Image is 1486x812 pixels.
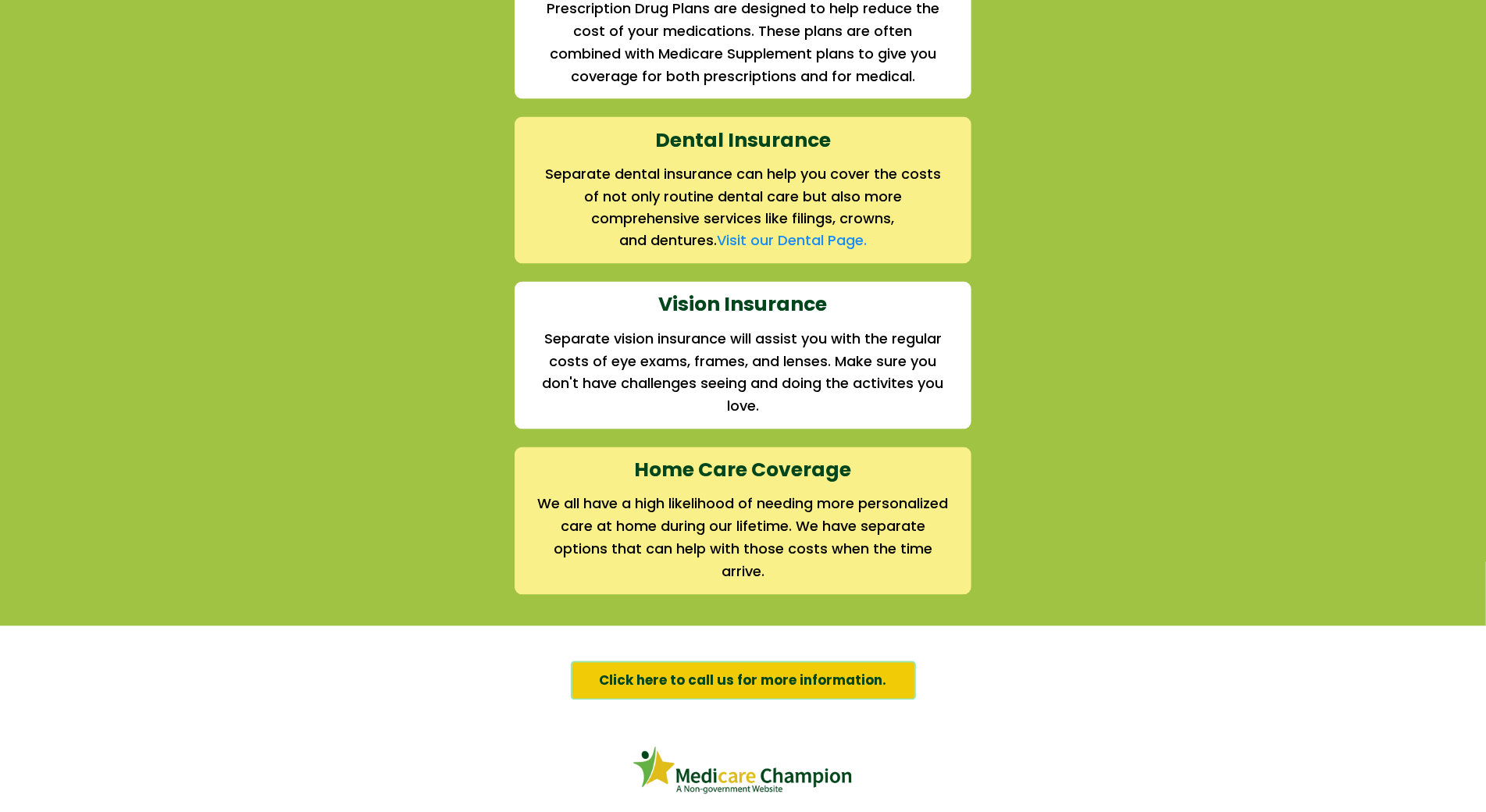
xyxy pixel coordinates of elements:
h2: Separate vision insurance will assist you with the regular costs of eye exams, frames, and lenses... [537,329,949,418]
strong: Dental Insurance [655,126,831,154]
h2: We all have a high likelihood of needing more personalized care at home during our lifetime. We h... [537,493,949,583]
a: Click here to call us for more information. [571,661,916,700]
h2: and dentures. [537,230,949,253]
h2: Separate dental insurance can help you cover the costs of not only routine dental care but also m... [537,163,949,230]
span: Click here to call us for more information. [600,671,887,691]
strong: Vision Insurance [659,291,828,319]
a: Visit our Dental Page. [717,231,867,251]
strong: Home Care Coverage [635,457,852,484]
